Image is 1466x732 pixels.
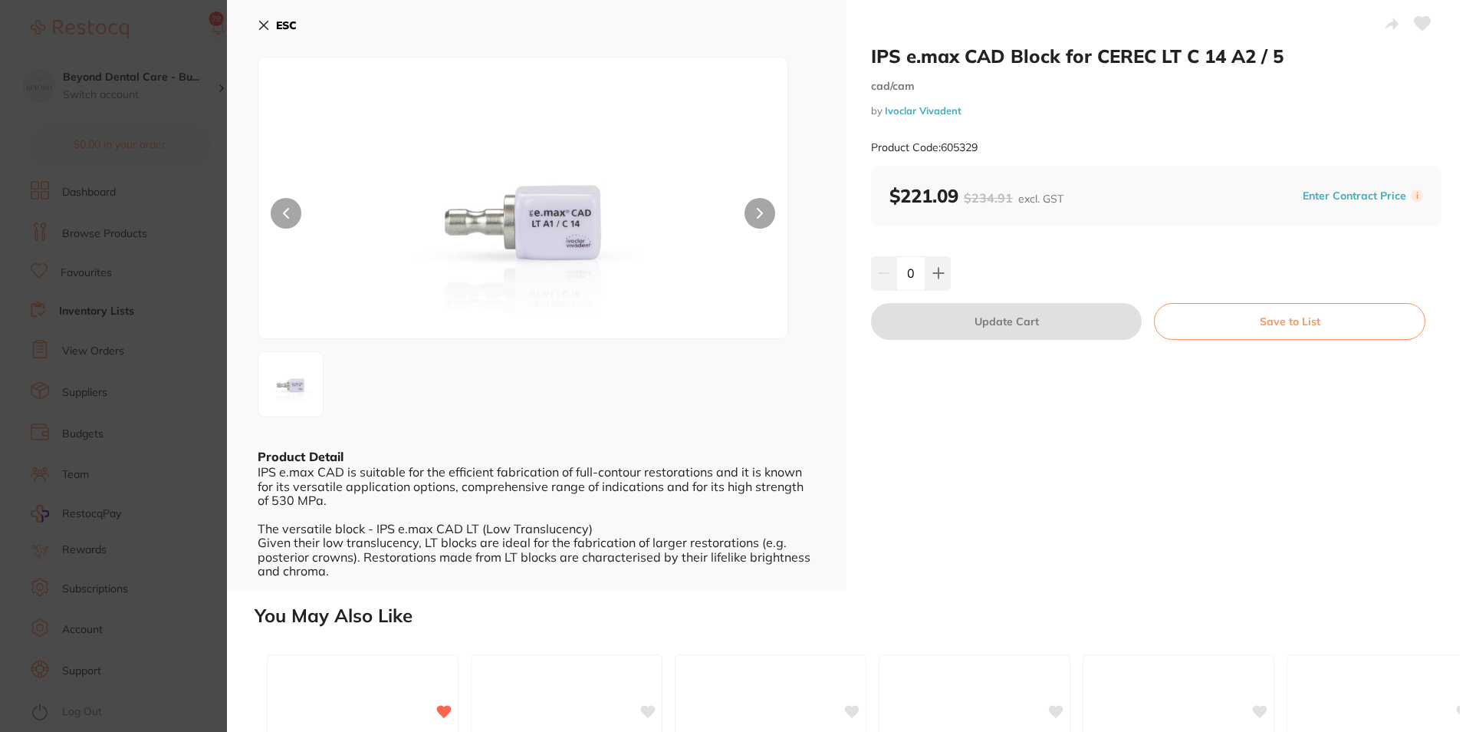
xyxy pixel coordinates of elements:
[1298,189,1411,203] button: Enter Contract Price
[871,303,1142,340] button: Update Cart
[885,104,961,117] a: Ivoclar Vivadent
[1154,303,1425,340] button: Save to List
[964,190,1013,206] span: $234.91
[258,465,816,578] div: IPS e.max CAD is suitable for the efficient fabrication of full-contour restorations and it is kn...
[889,184,1063,207] b: $221.09
[871,141,978,154] small: Product Code: 605329
[258,12,297,38] button: ESC
[276,18,297,32] b: ESC
[871,105,1441,117] small: by
[1018,192,1063,206] span: excl. GST
[255,605,1460,627] h2: You May Also Like
[1411,190,1423,202] label: i
[364,96,682,338] img: LWpwZw
[871,80,1441,93] small: cad/cam
[871,45,1441,68] h2: IPS e.max CAD Block for CEREC LT C 14 A2 / 5
[258,449,343,464] b: Product Detail
[263,357,318,412] img: LWpwZw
